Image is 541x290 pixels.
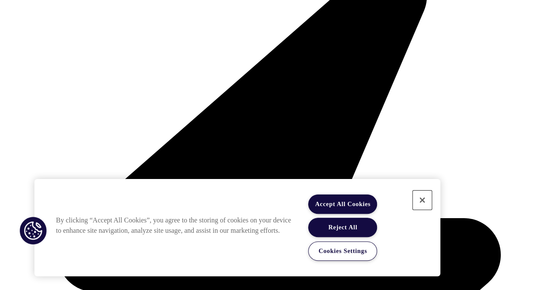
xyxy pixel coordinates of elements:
button: Accept All Cookies [308,194,377,214]
button: Cookies [19,217,47,244]
img: Company Logo [19,217,47,244]
button: Reject All [308,218,377,237]
div: Cookie banner [34,179,440,276]
button: Cookies Settings, Opens the preference center dialog [308,241,377,261]
div: By clicking “Accept All Cookies”, you agree to the storing of cookies on your device to enhance s... [56,215,294,240]
button: Close [413,191,432,210]
div: Privacy [34,179,440,276]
